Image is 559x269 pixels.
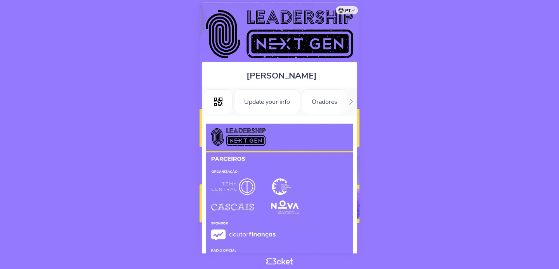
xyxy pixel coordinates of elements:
span: [PERSON_NAME] [247,70,317,82]
a: Update your info [234,97,300,106]
div: Oradores [302,89,347,114]
a: Oradores [302,97,347,106]
img: Leadership Summit Next Gen [206,10,353,58]
div: Update your info [234,89,300,114]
